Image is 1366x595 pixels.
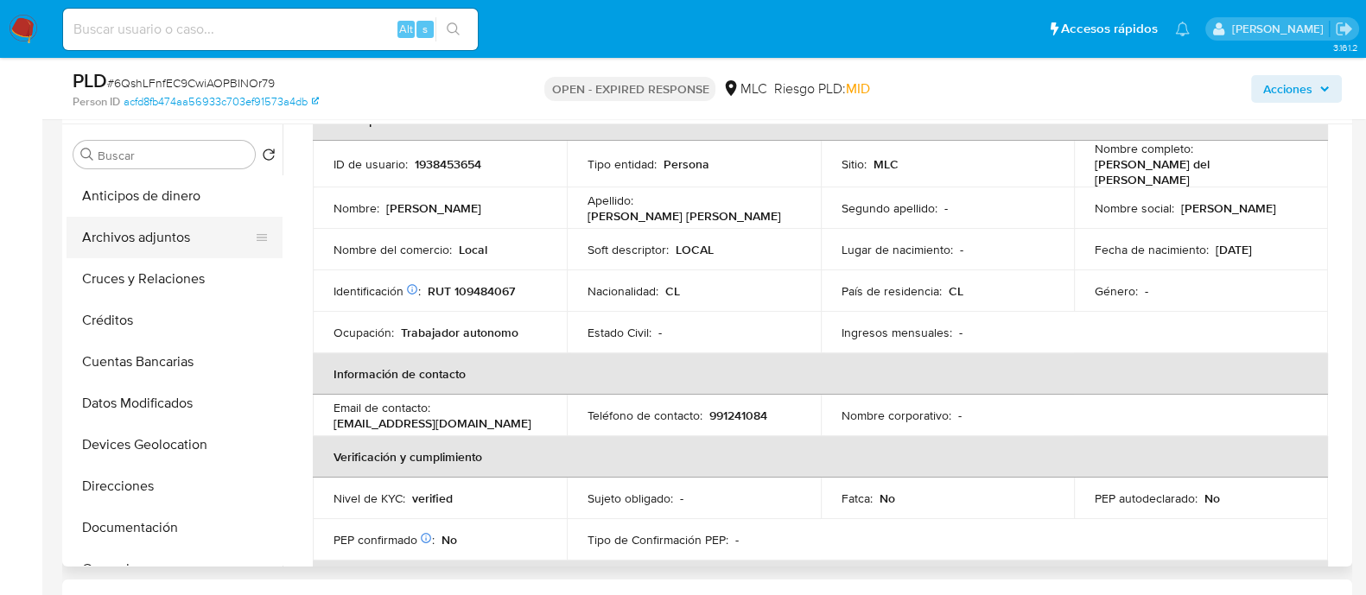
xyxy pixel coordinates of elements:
p: CL [665,283,680,299]
p: Apellido : [588,193,633,208]
p: Sitio : [842,156,867,172]
p: Tipo de Confirmación PEP : [588,532,728,548]
p: No [1204,491,1220,506]
input: Buscar [98,148,248,163]
p: - [959,325,963,340]
p: Sujeto obligado : [588,491,673,506]
span: Riesgo PLD: [773,79,869,98]
button: Buscar [80,148,94,161]
p: [PERSON_NAME] [1181,200,1276,216]
span: Acciones [1263,75,1312,103]
span: Accesos rápidos [1061,20,1158,38]
button: Acciones [1251,75,1342,103]
p: Género : [1095,283,1138,299]
p: Estado Civil : [588,325,651,340]
p: verified [412,491,453,506]
p: - [680,491,683,506]
p: Persona [664,156,709,172]
p: Nombre : [334,200,379,216]
p: Segundo apellido : [842,200,937,216]
p: CL [949,283,963,299]
th: Verificación y cumplimiento [313,436,1328,478]
button: search-icon [435,17,471,41]
b: Person ID [73,94,120,110]
p: Fatca : [842,491,873,506]
button: Volver al orden por defecto [262,148,276,167]
p: [PERSON_NAME] [386,200,481,216]
button: Datos Modificados [67,383,283,424]
p: 991241084 [709,408,767,423]
input: Buscar usuario o caso... [63,18,478,41]
p: PEP confirmado : [334,532,435,548]
div: MLC [722,79,766,98]
p: Nombre corporativo : [842,408,951,423]
p: pablo.ruidiaz@mercadolibre.com [1231,21,1329,37]
p: Ingresos mensuales : [842,325,952,340]
p: Lugar de nacimiento : [842,242,953,257]
a: Salir [1335,20,1353,38]
p: 1938453654 [415,156,481,172]
p: País de residencia : [842,283,942,299]
p: RUT 109484067 [428,283,515,299]
p: Nombre completo : [1095,141,1193,156]
p: [EMAIL_ADDRESS][DOMAIN_NAME] [334,415,531,431]
span: # 6QshLFnfEC9CwiAOPBINOr79 [107,74,275,92]
button: Anticipos de dinero [67,175,283,217]
b: PLD [73,66,107,94]
p: [PERSON_NAME] [PERSON_NAME] [588,208,781,224]
span: Alt [399,21,413,37]
button: Documentación [67,507,283,548]
p: - [960,242,963,257]
a: Notificaciones [1175,22,1190,36]
th: Información de contacto [313,353,1328,395]
button: Créditos [67,300,283,341]
p: [PERSON_NAME] del [PERSON_NAME] [1095,156,1300,187]
span: MID [845,79,869,98]
p: Fecha de nacimiento : [1095,242,1209,257]
a: acfd8fb474aa56933c703ef91573a4db [124,94,319,110]
p: OPEN - EXPIRED RESPONSE [544,77,715,101]
p: Identificación : [334,283,421,299]
p: Tipo entidad : [588,156,657,172]
p: Soft descriptor : [588,242,669,257]
p: - [944,200,948,216]
p: - [958,408,962,423]
button: Cuentas Bancarias [67,341,283,383]
p: - [735,532,739,548]
p: Nivel de KYC : [334,491,405,506]
p: LOCAL [676,242,714,257]
span: 3.161.2 [1332,41,1357,54]
button: Cruces y Relaciones [67,258,283,300]
p: Nombre del comercio : [334,242,452,257]
p: - [1145,283,1148,299]
p: No [880,491,895,506]
button: General [67,548,283,590]
p: ID de usuario : [334,156,408,172]
p: Nacionalidad : [588,283,658,299]
p: PEP autodeclarado : [1095,491,1198,506]
p: Ocupación : [334,325,394,340]
button: Devices Geolocation [67,424,283,465]
p: Nombre social : [1095,200,1174,216]
p: [DATE] [1216,242,1252,257]
button: Archivos adjuntos [67,217,269,258]
p: Local [459,242,487,257]
button: Direcciones [67,465,283,507]
p: - [658,325,662,340]
p: MLC [874,156,899,172]
p: No [442,532,457,548]
p: Email de contacto : [334,400,430,415]
p: Trabajador autonomo [401,325,518,340]
span: s [423,21,428,37]
p: Teléfono de contacto : [588,408,702,423]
